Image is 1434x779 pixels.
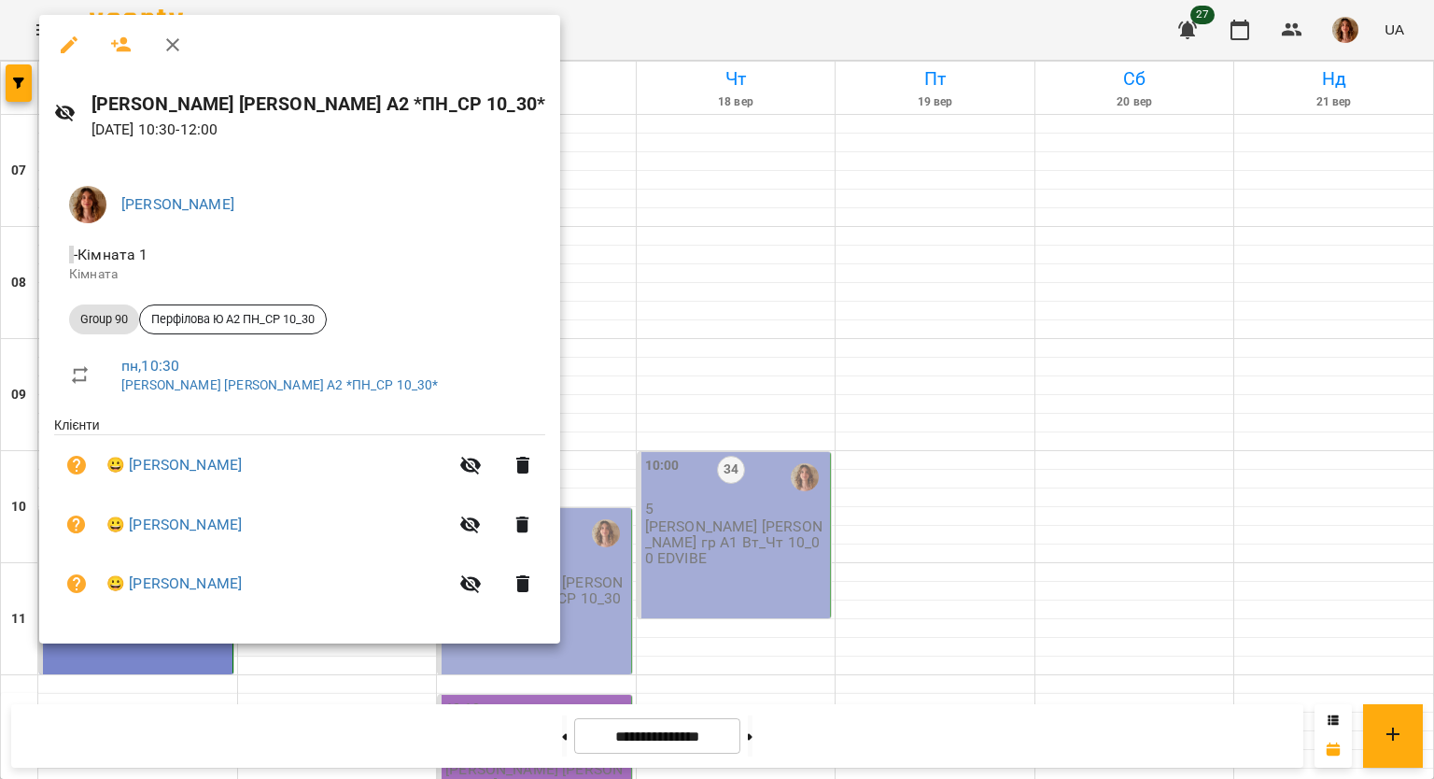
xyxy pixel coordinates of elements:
a: 😀 [PERSON_NAME] [106,573,242,595]
a: пн , 10:30 [121,357,179,375]
a: 😀 [PERSON_NAME] [106,454,242,476]
p: Кімната [69,265,530,284]
button: Візит ще не сплачено. Додати оплату? [54,561,99,606]
div: Перфілова Ю А2 ПН_СР 10_30 [139,305,327,334]
ul: Клієнти [54,416,545,621]
span: Перфілова Ю А2 ПН_СР 10_30 [140,311,326,328]
img: d73ace202ee2ff29bce2c456c7fd2171.png [69,186,106,223]
button: Візит ще не сплачено. Додати оплату? [54,443,99,488]
h6: [PERSON_NAME] [PERSON_NAME] А2 *ПН_СР 10_30* [91,90,545,119]
a: 😀 [PERSON_NAME] [106,514,242,536]
span: Group 90 [69,311,139,328]
span: - Кімната 1 [69,246,152,263]
button: Візит ще не сплачено. Додати оплату? [54,503,99,547]
a: [PERSON_NAME] [PERSON_NAME] А2 *ПН_СР 10_30* [121,377,438,392]
p: [DATE] 10:30 - 12:00 [91,119,545,141]
a: [PERSON_NAME] [121,195,234,213]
